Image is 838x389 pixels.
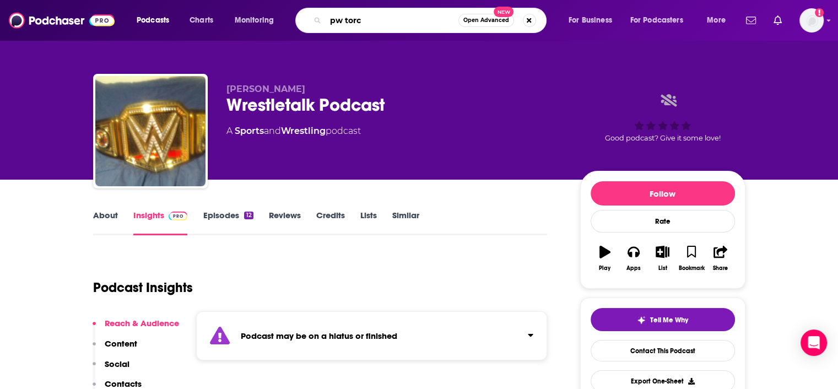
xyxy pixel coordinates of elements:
a: Similar [392,210,419,235]
button: Share [706,239,734,278]
button: open menu [699,12,739,29]
div: List [658,265,667,272]
a: Sports [235,126,264,136]
div: Rate [591,210,735,233]
a: Charts [182,12,220,29]
img: User Profile [799,8,824,33]
p: Reach & Audience [105,318,179,328]
div: Open Intercom Messenger [801,329,827,356]
span: For Business [569,13,612,28]
div: 12 [244,212,253,219]
a: Credits [316,210,345,235]
button: Play [591,239,619,278]
button: List [648,239,677,278]
span: [PERSON_NAME] [226,84,305,94]
span: Logged in as lealy [799,8,824,33]
div: Bookmark [678,265,704,272]
a: About [93,210,118,235]
button: Social [93,359,129,379]
button: open menu [227,12,288,29]
span: Monitoring [235,13,274,28]
span: Open Advanced [463,18,509,23]
a: InsightsPodchaser Pro [133,210,188,235]
input: Search podcasts, credits, & more... [326,12,458,29]
button: Follow [591,181,735,206]
img: Wrestletalk Podcast [95,76,206,186]
a: Show notifications dropdown [769,11,786,30]
a: Wrestling [281,126,326,136]
span: Tell Me Why [650,316,688,325]
p: Content [105,338,137,349]
div: A podcast [226,125,361,138]
span: For Podcasters [630,13,683,28]
span: and [264,126,281,136]
a: Reviews [269,210,301,235]
span: Charts [190,13,213,28]
button: tell me why sparkleTell Me Why [591,308,735,331]
p: Contacts [105,379,142,389]
button: Bookmark [677,239,706,278]
button: open menu [129,12,183,29]
div: Good podcast? Give it some love! [580,84,745,152]
button: open menu [623,12,699,29]
a: Episodes12 [203,210,253,235]
button: open menu [561,12,626,29]
img: Podchaser Pro [169,212,188,220]
button: Content [93,338,137,359]
span: New [494,7,513,17]
section: Click to expand status details [196,311,548,360]
svg: Add a profile image [815,8,824,17]
button: Show profile menu [799,8,824,33]
a: Lists [360,210,377,235]
span: More [707,13,726,28]
button: Reach & Audience [93,318,179,338]
div: Share [713,265,728,272]
div: Play [599,265,610,272]
img: tell me why sparkle [637,316,646,325]
button: Apps [619,239,648,278]
div: Apps [626,265,641,272]
button: Open AdvancedNew [458,14,514,27]
img: Podchaser - Follow, Share and Rate Podcasts [9,10,115,31]
p: Social [105,359,129,369]
h1: Podcast Insights [93,279,193,296]
a: Show notifications dropdown [742,11,760,30]
span: Podcasts [137,13,169,28]
div: Search podcasts, credits, & more... [306,8,557,33]
strong: Podcast may be on a hiatus or finished [241,331,397,341]
a: Contact This Podcast [591,340,735,361]
span: Good podcast? Give it some love! [605,134,721,142]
